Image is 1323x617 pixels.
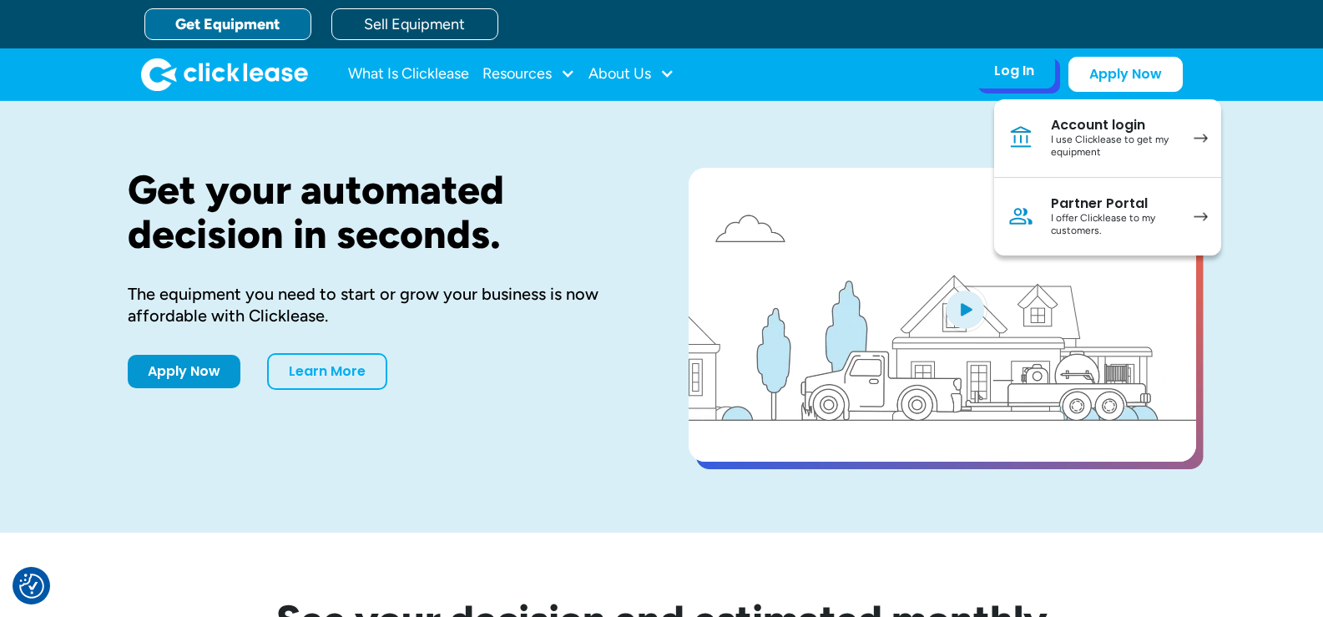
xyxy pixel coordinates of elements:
[994,63,1034,79] div: Log In
[267,353,387,390] a: Learn More
[588,58,674,91] div: About Us
[144,8,311,40] a: Get Equipment
[19,574,44,599] img: Revisit consent button
[128,283,635,326] div: The equipment you need to start or grow your business is now affordable with Clicklease.
[1194,134,1208,143] img: arrow
[128,355,240,388] a: Apply Now
[1007,124,1034,151] img: Bank icon
[1051,134,1177,159] div: I use Clicklease to get my equipment
[1051,117,1177,134] div: Account login
[331,8,498,40] a: Sell Equipment
[141,58,308,91] a: home
[994,99,1221,255] nav: Log In
[1007,203,1034,230] img: Person icon
[128,168,635,256] h1: Get your automated decision in seconds.
[994,99,1221,178] a: Account loginI use Clicklease to get my equipment
[689,168,1196,462] a: open lightbox
[1051,212,1177,238] div: I offer Clicklease to my customers.
[942,286,987,332] img: Blue play button logo on a light blue circular background
[19,574,44,599] button: Consent Preferences
[1068,57,1183,92] a: Apply Now
[348,58,469,91] a: What Is Clicklease
[1194,212,1208,221] img: arrow
[482,58,575,91] div: Resources
[141,58,308,91] img: Clicklease logo
[994,178,1221,255] a: Partner PortalI offer Clicklease to my customers.
[1051,195,1177,212] div: Partner Portal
